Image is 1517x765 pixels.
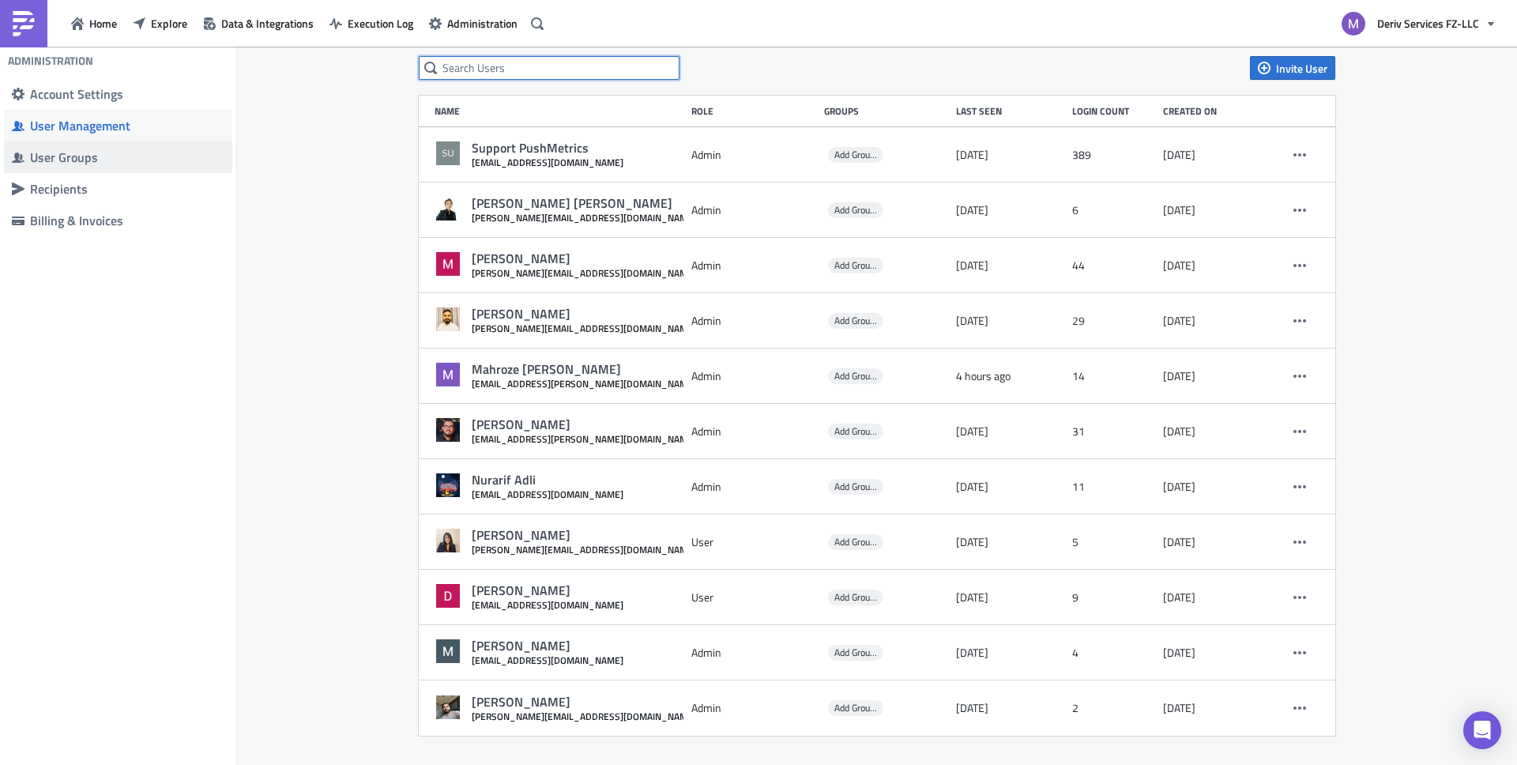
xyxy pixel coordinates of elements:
[834,313,879,328] span: Add Groups
[956,314,988,328] time: 2025-09-03T06:17:16.922825
[956,258,988,273] time: 2025-08-11T13:04:23.157616
[221,15,314,32] span: Data & Integrations
[472,654,623,666] div: [EMAIL_ADDRESS][DOMAIN_NAME]
[691,473,816,501] div: Admin
[1163,424,1195,439] time: 2024-09-27T05:22:46.702624
[1072,583,1155,612] div: 9
[421,11,525,36] a: Administration
[1377,15,1479,32] span: Deriv Services FZ-LLC
[8,54,93,68] h4: Administration
[1163,369,1195,383] time: 2024-09-25T11:29:28.842803
[1163,148,1195,162] time: 2023-08-31T08:52:02.750602
[472,267,696,279] div: [PERSON_NAME][EMAIL_ADDRESS][DOMAIN_NAME]
[1072,639,1155,667] div: 4
[1163,535,1195,549] time: 2024-11-18T13:15:26.076260
[956,590,988,605] time: 2025-05-13T13:23:29.602336
[472,527,696,544] div: [PERSON_NAME]
[195,11,322,36] button: Data & Integrations
[828,313,883,329] span: Add Groups
[472,416,696,433] div: [PERSON_NAME]
[691,141,816,169] div: Admin
[1072,362,1155,390] div: 14
[956,424,988,439] time: 2025-08-08T03:41:28.625620
[472,582,623,599] div: [PERSON_NAME]
[435,140,461,167] img: Avatar
[956,480,988,494] time: 2025-06-03T02:09:14.333722
[834,424,879,439] span: Add Groups
[472,156,623,168] div: [EMAIL_ADDRESS][DOMAIN_NAME]
[1072,694,1155,722] div: 2
[472,638,623,654] div: [PERSON_NAME]
[834,534,879,549] span: Add Groups
[956,535,988,549] time: 2025-08-29T20:14:22.784838
[435,195,461,222] img: Avatar
[691,417,816,446] div: Admin
[322,11,421,36] a: Execution Log
[828,479,883,495] span: Add Groups
[30,86,224,102] div: Account Settings
[472,140,623,156] div: Support PushMetrics
[472,306,696,322] div: [PERSON_NAME]
[435,527,461,554] img: Avatar
[1163,646,1195,660] time: 2025-05-13T13:52:52.141040
[691,105,816,117] div: Role
[828,645,883,661] span: Add Groups
[1250,56,1335,80] button: Invite User
[435,105,683,117] div: Name
[691,694,816,722] div: Admin
[419,56,679,80] input: Search Users
[828,700,883,716] span: Add Groups
[1072,251,1155,280] div: 44
[834,202,879,217] span: Add Groups
[834,368,879,383] span: Add Groups
[1163,258,1195,273] time: 2024-08-09T05:41:50.763639
[691,307,816,335] div: Admin
[828,147,883,163] span: Add Groups
[691,251,816,280] div: Admin
[828,368,883,384] span: Add Groups
[472,544,696,556] div: [PERSON_NAME][EMAIL_ADDRESS][DOMAIN_NAME]
[834,479,879,494] span: Add Groups
[472,694,696,710] div: [PERSON_NAME]
[834,645,879,660] span: Add Groups
[1163,590,1195,605] time: 2025-04-15T09:18:06.084515
[828,534,883,550] span: Add Groups
[435,416,461,443] img: Avatar
[956,701,988,715] time: 2025-07-22T09:35:10.462722
[151,15,187,32] span: Explore
[435,306,461,333] img: Avatar
[956,646,988,660] time: 2025-09-01T07:28:00.645558
[472,488,623,500] div: [EMAIL_ADDRESS][DOMAIN_NAME]
[691,362,816,390] div: Admin
[1163,314,1195,328] time: 2024-09-16T11:30:29.646582
[834,258,879,273] span: Add Groups
[435,694,461,721] img: Avatar
[1163,105,1263,117] div: Created on
[447,15,518,32] span: Administration
[472,472,623,488] div: Nurarif Adli
[125,11,195,36] button: Explore
[691,196,816,224] div: Admin
[956,148,988,162] time: 2025-09-05T13:22:46.563784
[1072,196,1155,224] div: 6
[472,710,696,722] div: [PERSON_NAME][EMAIL_ADDRESS][DOMAIN_NAME]
[1463,711,1501,749] div: Open Intercom Messenger
[834,590,879,605] span: Add Groups
[472,433,696,445] div: [EMAIL_ADDRESS][PERSON_NAME][DOMAIN_NAME]
[1072,141,1155,169] div: 389
[30,213,224,228] div: Billing & Invoices
[1276,60,1327,77] span: Invite User
[472,322,696,334] div: [PERSON_NAME][EMAIL_ADDRESS][DOMAIN_NAME]
[435,361,461,388] img: Avatar
[824,105,949,117] div: Groups
[1340,10,1367,37] img: Avatar
[834,700,879,715] span: Add Groups
[435,582,461,609] img: Avatar
[1072,307,1155,335] div: 29
[472,599,623,611] div: [EMAIL_ADDRESS][DOMAIN_NAME]
[435,251,461,277] img: Avatar
[1072,528,1155,556] div: 5
[1163,203,1195,217] time: 2024-08-05T05:05:09.469033
[834,147,879,162] span: Add Groups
